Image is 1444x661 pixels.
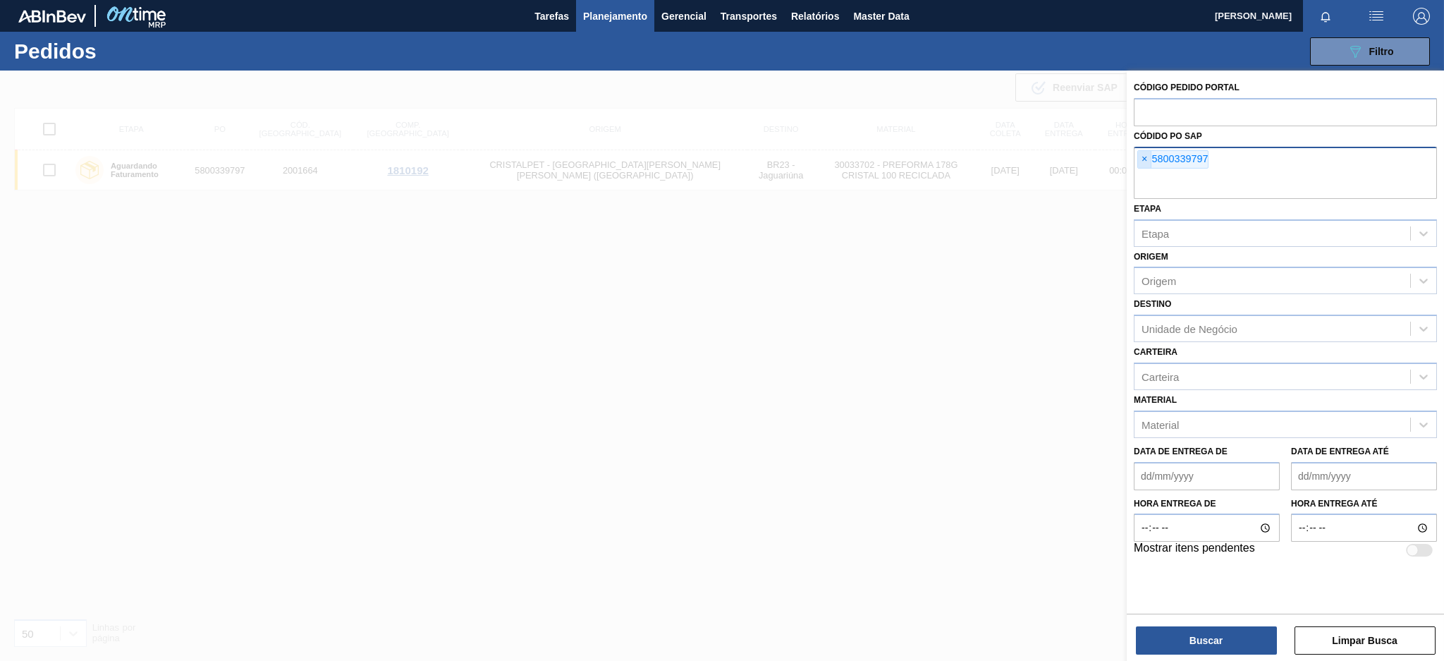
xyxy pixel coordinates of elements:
[721,8,777,25] span: Transportes
[661,8,706,25] span: Gerencial
[1134,204,1161,214] label: Etapa
[1134,542,1255,559] label: Mostrar itens pendentes
[1142,323,1237,335] div: Unidade de Negócio
[1134,494,1280,514] label: Hora entrega de
[1368,8,1385,25] img: userActions
[1291,447,1389,456] label: Data de Entrega até
[1134,447,1228,456] label: Data de Entrega de
[1142,418,1179,430] div: Material
[1291,462,1437,490] input: dd/mm/yyyy
[1310,37,1430,66] button: Filtro
[1134,347,1177,357] label: Carteira
[1413,8,1430,25] img: Logout
[1142,370,1179,382] div: Carteira
[1134,252,1168,262] label: Origem
[18,10,86,23] img: TNhmsLtSVTkK8tSr43FrP2fwEKptu5GPRR3wAAAABJRU5ErkJggg==
[583,8,647,25] span: Planejamento
[853,8,909,25] span: Master Data
[1134,462,1280,490] input: dd/mm/yyyy
[1138,151,1151,168] span: ×
[1134,395,1177,405] label: Material
[1303,6,1348,26] button: Notificações
[1134,83,1240,92] label: Código Pedido Portal
[1134,131,1202,141] label: Códido PO SAP
[791,8,839,25] span: Relatórios
[534,8,569,25] span: Tarefas
[14,43,227,59] h1: Pedidos
[1142,275,1176,287] div: Origem
[1291,494,1437,514] label: Hora entrega até
[1369,46,1394,57] span: Filtro
[1134,299,1171,309] label: Destino
[1137,150,1209,169] div: 5800339797
[1142,227,1169,239] div: Etapa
